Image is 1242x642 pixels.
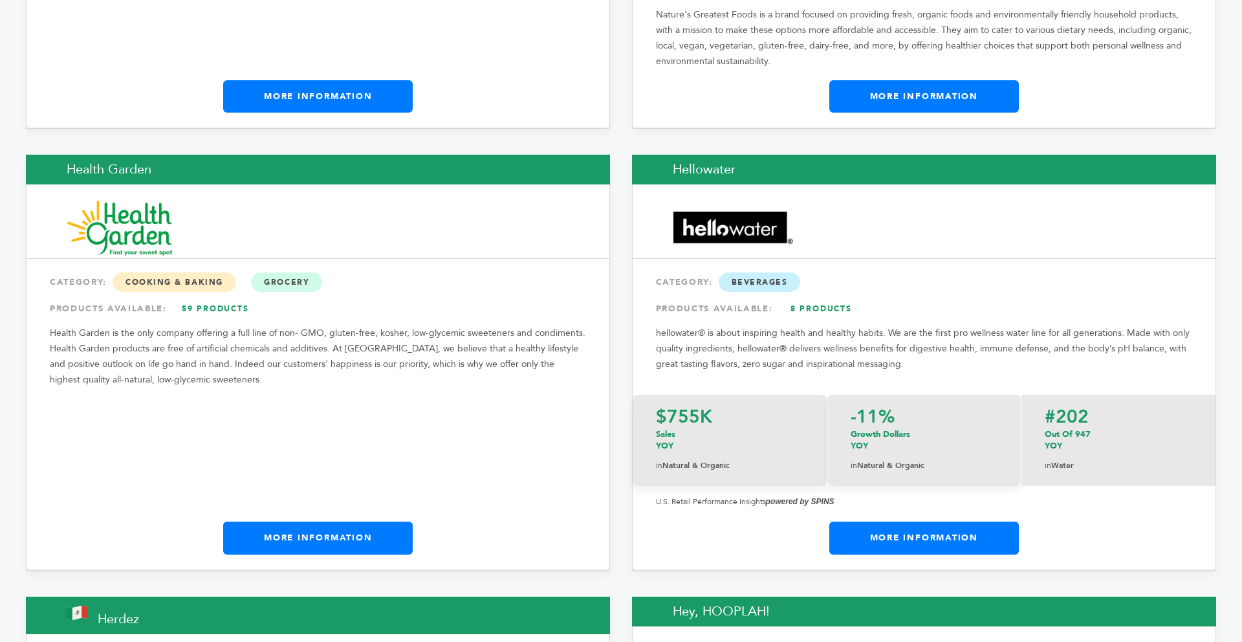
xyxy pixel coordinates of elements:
[223,80,413,113] a: More Information
[851,460,857,470] span: in
[656,428,803,452] p: Sales
[656,440,673,452] span: YOY
[1045,440,1062,452] span: YOY
[656,458,803,473] p: Natural & Organic
[656,271,1192,294] div: CATEGORY:
[26,597,610,634] h2: Herdez
[50,271,586,294] div: CATEGORY:
[26,155,610,184] h2: Health Garden
[67,606,87,620] img: This brand is from Mexico (MX)
[50,297,586,320] div: PRODUCTS AVAILABLE:
[719,272,801,292] span: Beverages
[656,494,1192,509] p: U.S. Retail Performance Insights
[656,408,803,426] p: $755K
[656,7,1192,69] p: Nature's Greatest Foods is a brand focused on providing fresh, organic foods and environmentally ...
[1045,458,1192,473] p: Water
[632,155,1216,184] h2: Hellowater
[766,497,834,506] strong: powered by SPINS
[851,408,997,426] p: -11%
[851,458,997,473] p: Natural & Organic
[1045,428,1192,452] p: Out of 947
[113,272,236,292] span: Cooking & Baking
[829,80,1019,113] a: More Information
[223,522,413,554] a: More Information
[1045,460,1051,470] span: in
[656,326,1192,372] p: hellowater® is about inspiring health and healthy habits. We are the first pro wellness water lin...
[776,297,866,320] a: 8 Products
[656,460,662,470] span: in
[251,272,322,292] span: Grocery
[170,297,261,320] a: 59 Products
[851,440,868,452] span: YOY
[67,201,173,256] img: Health Garden
[829,522,1019,554] a: More Information
[851,428,997,452] p: Growth Dollars
[632,597,1216,626] h2: Hey, HOOPLAH!
[50,326,586,388] p: Health Garden is the only company offering a full line of non- GMO, gluten-free, kosher, low-glyc...
[1045,408,1192,426] p: #202
[673,212,793,246] img: Hellowater
[656,297,1192,320] div: PRODUCTS AVAILABLE:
